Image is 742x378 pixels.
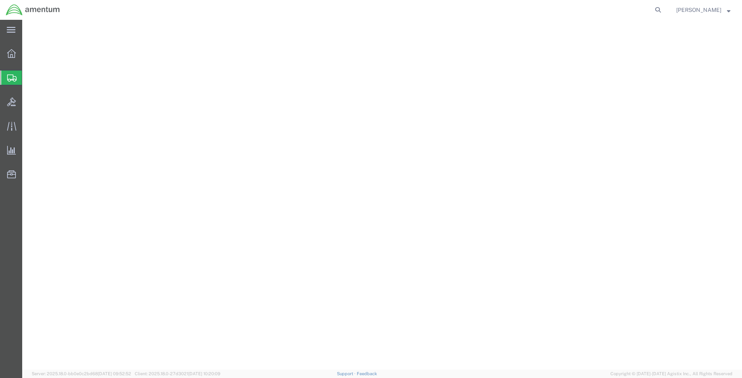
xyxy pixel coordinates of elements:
img: logo [6,4,60,16]
button: [PERSON_NAME] [676,5,731,15]
iframe: FS Legacy Container [22,20,742,370]
span: Copyright © [DATE]-[DATE] Agistix Inc., All Rights Reserved [610,370,732,377]
span: Client: 2025.18.0-27d3021 [135,371,220,376]
span: [DATE] 10:20:09 [188,371,220,376]
span: [DATE] 09:52:52 [98,371,131,376]
a: Support [337,371,357,376]
span: Server: 2025.18.0-bb0e0c2bd68 [32,371,131,376]
a: Feedback [357,371,377,376]
span: Joshua Cuentas [676,6,721,14]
